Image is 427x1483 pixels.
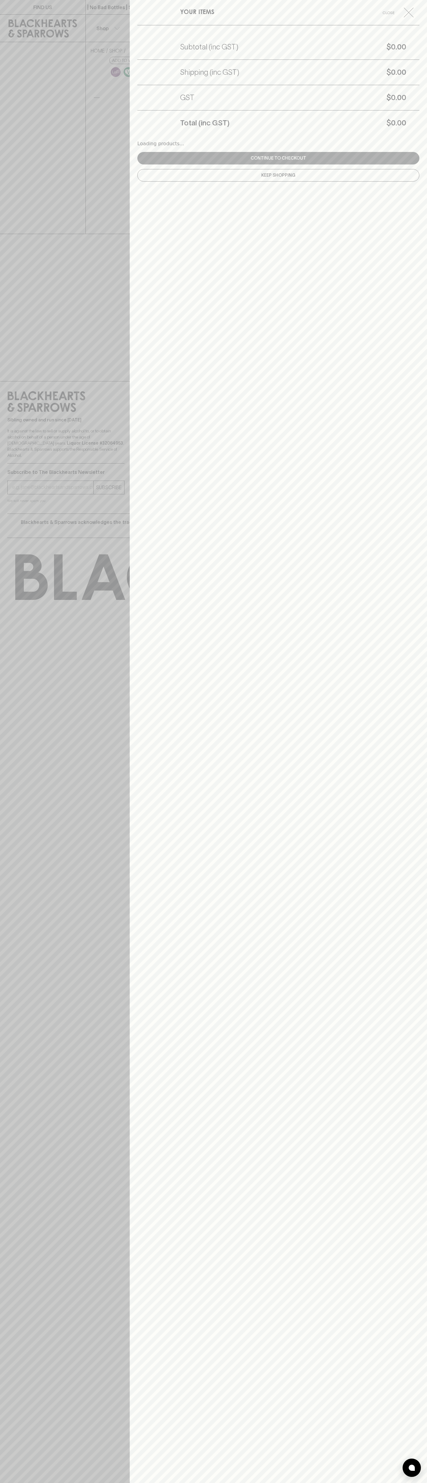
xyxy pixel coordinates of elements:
h5: GST [180,93,194,103]
h5: $0.00 [238,42,406,52]
div: Loading products... [137,140,419,147]
h6: YOUR ITEMS [180,8,214,17]
button: Close [376,8,418,17]
h5: Total (inc GST) [180,118,230,128]
h5: $0.00 [194,93,406,103]
span: Close [376,9,401,16]
h5: Shipping (inc GST) [180,67,239,77]
button: Keep Shopping [137,169,419,182]
h5: $0.00 [230,118,406,128]
img: bubble-icon [409,1465,415,1471]
h5: Subtotal (inc GST) [180,42,238,52]
h5: $0.00 [239,67,406,77]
